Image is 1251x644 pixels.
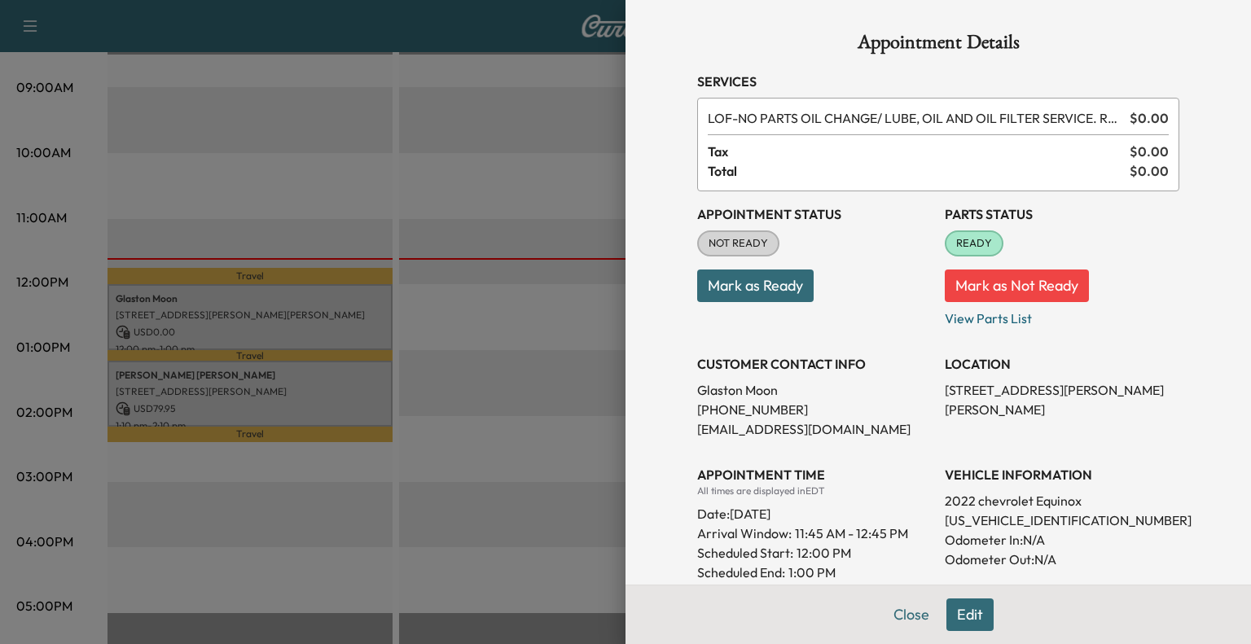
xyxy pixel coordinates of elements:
[1130,161,1169,181] span: $ 0.00
[697,380,932,400] p: Glaston Moon
[788,563,836,582] p: 1:00 PM
[697,204,932,224] h3: Appointment Status
[945,465,1179,484] h3: VEHICLE INFORMATION
[697,563,785,582] p: Scheduled End:
[945,204,1179,224] h3: Parts Status
[697,33,1179,59] h1: Appointment Details
[946,235,1002,252] span: READY
[946,598,994,631] button: Edit
[697,465,932,484] h3: APPOINTMENT TIME
[883,598,940,631] button: Close
[699,235,778,252] span: NOT READY
[797,543,851,563] p: 12:00 PM
[945,302,1179,328] p: View Parts List
[708,161,1130,181] span: Total
[697,497,932,524] div: Date: [DATE]
[1130,108,1169,128] span: $ 0.00
[708,142,1130,161] span: Tax
[945,380,1179,419] p: [STREET_ADDRESS][PERSON_NAME][PERSON_NAME]
[945,550,1179,569] p: Odometer Out: N/A
[945,510,1179,530] p: [US_VEHICLE_IDENTIFICATION_NUMBER]
[697,72,1179,91] h3: Services
[697,484,932,497] div: All times are displayed in EDT
[945,530,1179,550] p: Odometer In: N/A
[945,269,1089,302] button: Mark as Not Ready
[945,354,1179,374] h3: LOCATION
[697,524,932,543] p: Arrival Window:
[697,400,932,419] p: [PHONE_NUMBER]
[795,524,908,543] span: 11:45 AM - 12:45 PM
[708,108,1123,128] span: NO PARTS OIL CHANGE/ LUBE, OIL AND OIL FILTER SERVICE. RESET OIL LIFE MONITOR. HAZARDOUS WASTE FE...
[697,582,932,602] p: Duration: 60 minutes
[697,354,932,374] h3: CUSTOMER CONTACT INFO
[697,269,814,302] button: Mark as Ready
[697,543,793,563] p: Scheduled Start:
[945,491,1179,510] p: 2022 chevrolet Equinox
[697,419,932,439] p: [EMAIL_ADDRESS][DOMAIN_NAME]
[1130,142,1169,161] span: $ 0.00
